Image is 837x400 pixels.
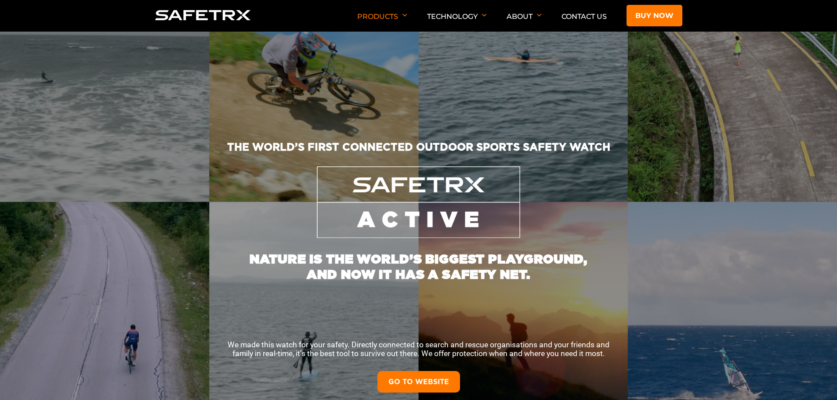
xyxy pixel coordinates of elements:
p: Technology [427,12,487,32]
a: GO TO WEBSITE [377,371,460,393]
p: About [507,12,542,32]
img: Arrow down icon [482,14,487,17]
a: Contact Us [562,12,607,21]
p: Products [357,12,407,32]
h1: NATURE IS THE WORLD’S BIGGEST PLAYGROUND, AND NOW IT HAS A SAFETY NET. [243,238,594,282]
a: Buy now [627,5,682,26]
img: Arrow down icon [402,14,407,17]
img: SafeTrx Active Logo [317,166,520,238]
p: We made this watch for your safety. Directly connected to search and rescue organisations and you... [221,340,616,358]
img: Arrow down icon [537,14,542,17]
h2: THE WORLD’S FIRST CONNECTED OUTDOOR SPORTS SAFETY WATCH [84,141,754,166]
img: Logo SafeTrx [155,10,251,20]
